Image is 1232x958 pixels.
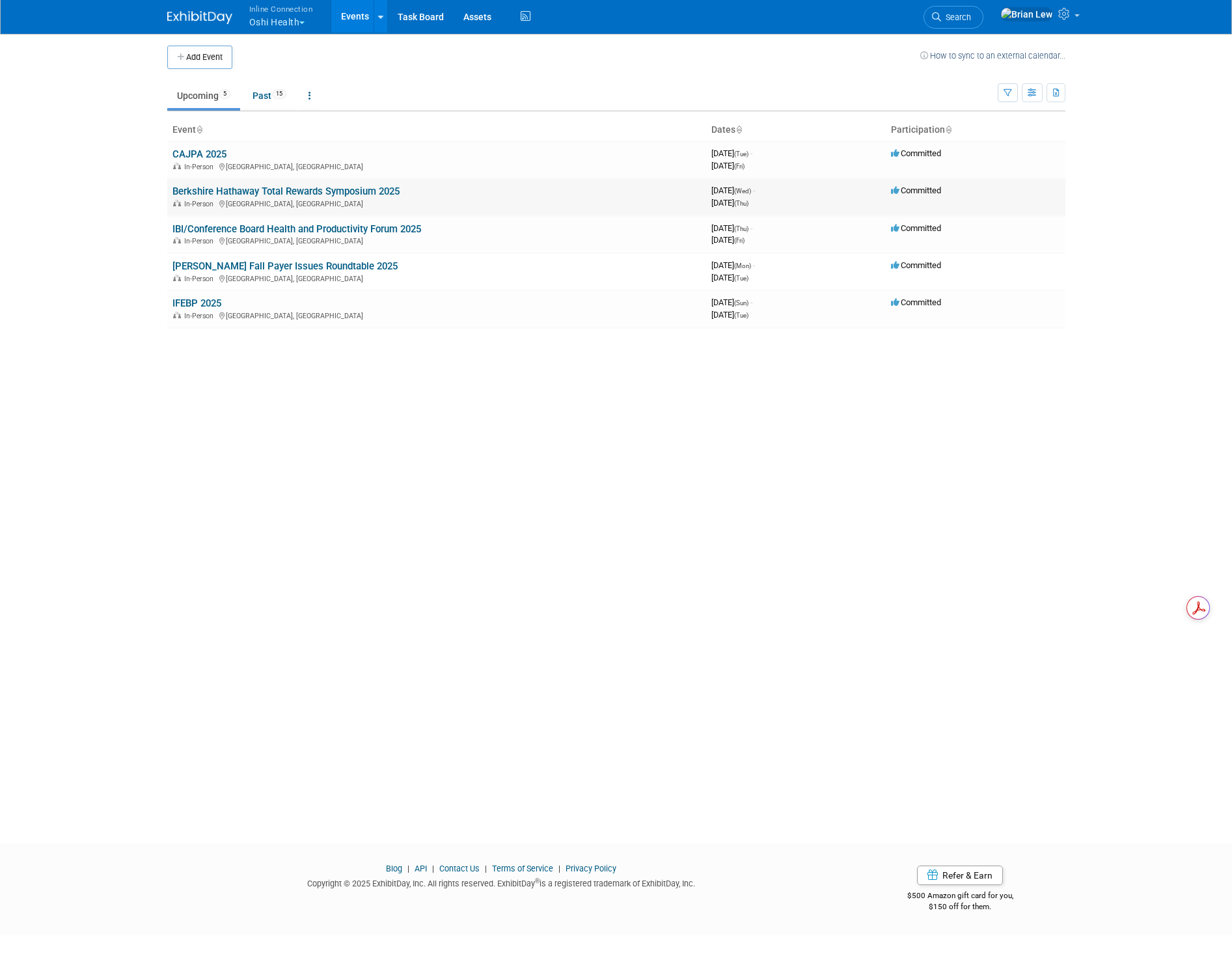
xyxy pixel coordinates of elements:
img: In-Person Event [173,163,181,169]
span: [DATE] [711,185,755,195]
span: | [429,864,437,873]
span: (Tue) [734,275,748,282]
span: In-Person [184,312,217,320]
span: [DATE] [711,223,752,233]
button: Add Event [167,46,232,69]
span: (Tue) [734,312,748,319]
a: API [415,864,427,873]
span: - [750,223,752,233]
span: Committed [891,297,941,307]
span: In-Person [184,237,217,245]
span: (Wed) [734,187,751,195]
span: [DATE] [711,260,755,270]
span: - [753,260,755,270]
span: In-Person [184,200,217,208]
img: In-Person Event [173,200,181,206]
span: Inline Connection [249,2,313,16]
a: [PERSON_NAME] Fall Payer Issues Roundtable 2025 [172,260,398,272]
span: In-Person [184,163,217,171]
span: Search [941,12,971,22]
a: Terms of Service [492,864,553,873]
span: (Fri) [734,237,745,244]
span: Committed [891,185,941,195]
th: Participation [886,119,1065,141]
th: Dates [706,119,886,141]
span: - [750,297,752,307]
span: [DATE] [711,310,748,320]
span: [DATE] [711,148,752,158]
a: Refer & Earn [917,866,1003,885]
span: [DATE] [711,235,745,245]
div: [GEOGRAPHIC_DATA], [GEOGRAPHIC_DATA] [172,235,701,245]
img: In-Person Event [173,237,181,243]
a: CAJPA 2025 [172,148,226,160]
a: Berkshire Hathaway Total Rewards Symposium 2025 [172,185,400,197]
div: $150 off for them. [855,901,1065,912]
div: Copyright © 2025 ExhibitDay, Inc. All rights reserved. ExhibitDay is a registered trademark of Ex... [167,875,836,890]
span: - [753,185,755,195]
a: IFEBP 2025 [172,297,221,309]
a: IBI/Conference Board Health and Productivity Forum 2025 [172,223,421,235]
a: Sort by Participation Type [945,124,951,135]
span: 5 [219,89,230,99]
span: In-Person [184,275,217,283]
div: [GEOGRAPHIC_DATA], [GEOGRAPHIC_DATA] [172,198,701,208]
a: Contact Us [439,864,480,873]
a: Sort by Start Date [735,124,742,135]
span: [DATE] [711,297,752,307]
span: | [404,864,413,873]
sup: ® [535,877,540,884]
a: Blog [386,864,402,873]
div: $500 Amazon gift card for you, [855,882,1065,912]
span: Committed [891,223,941,233]
span: (Fri) [734,163,745,170]
span: | [482,864,490,873]
div: [GEOGRAPHIC_DATA], [GEOGRAPHIC_DATA] [172,310,701,320]
img: Brian Lew [1000,7,1053,21]
a: How to sync to an external calendar... [920,51,1065,61]
span: - [750,148,752,158]
a: Upcoming5 [167,83,240,108]
div: [GEOGRAPHIC_DATA], [GEOGRAPHIC_DATA] [172,161,701,171]
span: (Thu) [734,225,748,232]
div: [GEOGRAPHIC_DATA], [GEOGRAPHIC_DATA] [172,273,701,283]
img: ExhibitDay [167,11,232,24]
img: In-Person Event [173,312,181,318]
span: [DATE] [711,198,748,208]
span: [DATE] [711,161,745,171]
span: (Tue) [734,150,748,157]
a: Sort by Event Name [196,124,202,135]
span: (Sun) [734,299,748,307]
th: Event [167,119,706,141]
img: In-Person Event [173,275,181,281]
a: Past15 [243,83,296,108]
a: Search [924,6,983,29]
span: (Thu) [734,200,748,207]
span: | [555,864,564,873]
span: Committed [891,260,941,270]
span: Committed [891,148,941,158]
span: [DATE] [711,273,748,282]
span: 15 [272,89,286,99]
span: (Mon) [734,262,751,269]
a: Privacy Policy [566,864,616,873]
